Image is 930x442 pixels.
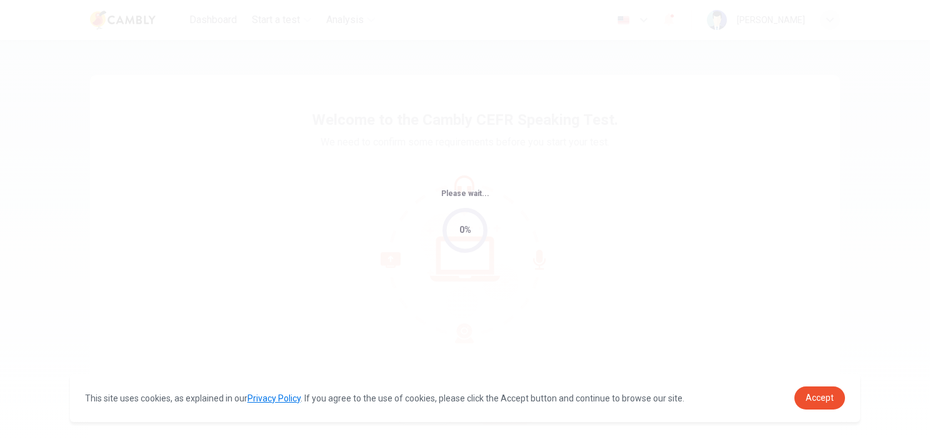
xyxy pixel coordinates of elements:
a: Privacy Policy [247,393,301,403]
span: Please wait... [441,189,489,198]
div: cookieconsent [70,374,861,422]
span: This site uses cookies, as explained in our . If you agree to the use of cookies, please click th... [85,393,684,403]
div: 0% [459,223,471,237]
span: Accept [806,393,834,403]
a: dismiss cookie message [794,386,845,410]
